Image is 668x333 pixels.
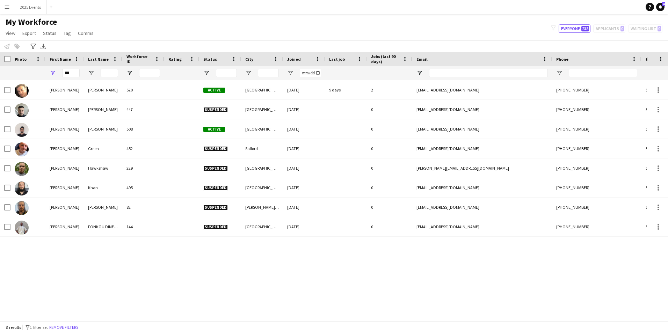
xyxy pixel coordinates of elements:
[64,30,71,36] span: Tag
[84,158,122,178] div: Hawkshaw
[552,198,641,217] div: [PHONE_NUMBER]
[203,127,225,132] span: Active
[203,205,228,210] span: Suspended
[216,69,237,77] input: Status Filter Input
[412,80,552,99] div: [EMAIL_ADDRESS][DOMAIN_NAME]
[367,217,412,236] div: 0
[416,70,423,76] button: Open Filter Menu
[139,69,160,77] input: Workforce ID Filter Input
[122,178,164,197] div: 495
[126,54,152,64] span: Workforce ID
[552,178,641,197] div: [PHONE_NUMBER]
[241,198,283,217] div: [PERSON_NAME]-le-Willows
[552,158,641,178] div: [PHONE_NUMBER]
[84,139,122,158] div: Green
[45,100,84,119] div: [PERSON_NAME]
[15,57,27,62] span: Photo
[122,139,164,158] div: 452
[559,24,590,33] button: Everyone238
[245,70,252,76] button: Open Filter Menu
[84,119,122,139] div: [PERSON_NAME]
[552,139,641,158] div: [PHONE_NUMBER]
[203,88,225,93] span: Active
[287,57,301,62] span: Joined
[78,30,94,36] span: Comms
[241,100,283,119] div: [GEOGRAPHIC_DATA]
[45,198,84,217] div: [PERSON_NAME]
[40,29,59,38] a: Status
[203,70,210,76] button: Open Filter Menu
[15,182,29,195] img: Adam Khan
[325,80,367,99] div: 9 days
[283,198,325,217] div: [DATE]
[15,162,29,176] img: Adam Hawkshaw
[329,57,345,62] span: Last job
[203,224,228,230] span: Suspended
[61,29,74,38] a: Tag
[367,198,412,217] div: 0
[122,80,164,99] div: 520
[29,42,37,51] app-action-btn: Advanced filters
[646,57,660,62] span: Profile
[367,119,412,139] div: 0
[429,69,548,77] input: Email Filter Input
[241,158,283,178] div: [GEOGRAPHIC_DATA]
[203,146,228,151] span: Suspended
[556,57,568,62] span: Phone
[168,57,182,62] span: Rating
[88,70,94,76] button: Open Filter Menu
[412,139,552,158] div: [EMAIL_ADDRESS][DOMAIN_NAME]
[241,80,283,99] div: [GEOGRAPHIC_DATA]
[283,158,325,178] div: [DATE]
[552,217,641,236] div: [PHONE_NUMBER]
[45,139,84,158] div: [PERSON_NAME]
[203,185,228,191] span: Suspended
[646,70,652,76] button: Open Filter Menu
[20,29,39,38] a: Export
[101,69,118,77] input: Last Name Filter Input
[48,324,80,331] button: Remove filters
[300,69,321,77] input: Joined Filter Input
[45,217,84,236] div: [PERSON_NAME]
[3,29,18,38] a: View
[552,80,641,99] div: [PHONE_NUMBER]
[656,3,665,11] a: 4
[6,17,57,27] span: My Workforce
[412,119,552,139] div: [EMAIL_ADDRESS][DOMAIN_NAME]
[203,107,228,112] span: Suspended
[412,178,552,197] div: [EMAIL_ADDRESS][DOMAIN_NAME]
[62,69,80,77] input: First Name Filter Input
[126,70,133,76] button: Open Filter Menu
[283,119,325,139] div: [DATE]
[45,158,84,178] div: [PERSON_NAME]
[581,26,589,31] span: 238
[6,30,15,36] span: View
[15,123,29,137] img: Adam Frida
[15,142,29,156] img: Adam Green
[39,42,48,51] app-action-btn: Export XLSX
[367,158,412,178] div: 0
[241,217,283,236] div: [GEOGRAPHIC_DATA]
[367,139,412,158] div: 0
[122,217,164,236] div: 144
[241,119,283,139] div: [GEOGRAPHIC_DATA]
[122,158,164,178] div: 229
[283,139,325,158] div: [DATE]
[45,119,84,139] div: [PERSON_NAME]
[283,100,325,119] div: [DATE]
[371,54,400,64] span: Jobs (last 90 days)
[14,0,47,14] button: 2025 Events
[412,198,552,217] div: [EMAIL_ADDRESS][DOMAIN_NAME]
[552,100,641,119] div: [PHONE_NUMBER]
[203,57,217,62] span: Status
[122,198,164,217] div: 82
[367,178,412,197] div: 0
[203,166,228,171] span: Suspended
[84,217,122,236] div: FONKOU DINESSO
[50,70,56,76] button: Open Filter Menu
[30,325,48,330] span: 1 filter set
[15,84,29,98] img: Adam Bagshaw
[556,70,562,76] button: Open Filter Menu
[412,217,552,236] div: [EMAIL_ADDRESS][DOMAIN_NAME]
[88,57,109,62] span: Last Name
